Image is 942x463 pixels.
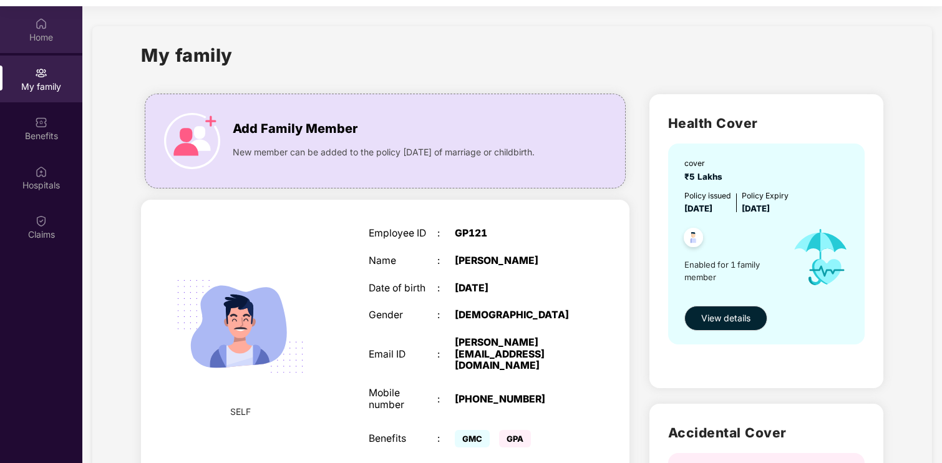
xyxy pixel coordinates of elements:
div: Policy Expiry [742,190,789,202]
span: SELF [230,405,251,419]
img: icon [782,215,860,300]
div: : [437,433,455,445]
img: svg+xml;base64,PHN2ZyB4bWxucz0iaHR0cDovL3d3dy53My5vcmcvMjAwMC9zdmciIHdpZHRoPSI0OC45NDMiIGhlaWdodD... [678,224,709,255]
div: cover [684,157,727,169]
span: Enabled for 1 family member [684,258,782,284]
span: GMC [455,430,490,447]
div: Policy issued [684,190,731,202]
img: svg+xml;base64,PHN2ZyBpZD0iQ2xhaW0iIHhtbG5zPSJodHRwOi8vd3d3LnczLm9yZy8yMDAwL3N2ZyIgd2lkdGg9IjIwIi... [35,215,47,227]
div: : [437,255,455,267]
span: New member can be added to the policy [DATE] of marriage or childbirth. [233,145,535,159]
div: [PERSON_NAME] [455,255,575,267]
span: View details [701,311,750,325]
div: [DEMOGRAPHIC_DATA] [455,309,575,321]
div: Gender [369,309,437,321]
h2: Accidental Cover [668,422,865,443]
div: : [437,228,455,240]
span: Add Family Member [233,119,357,139]
span: ₹5 Lakhs [684,172,727,182]
img: svg+xml;base64,PHN2ZyBpZD0iSG9zcGl0YWxzIiB4bWxucz0iaHR0cDovL3d3dy53My5vcmcvMjAwMC9zdmciIHdpZHRoPS... [35,165,47,178]
img: svg+xml;base64,PHN2ZyBpZD0iSG9tZSIgeG1sbnM9Imh0dHA6Ly93d3cudzMub3JnLzIwMDAvc3ZnIiB3aWR0aD0iMjAiIG... [35,17,47,30]
div: [PERSON_NAME][EMAIL_ADDRESS][DOMAIN_NAME] [455,337,575,372]
div: : [437,394,455,406]
div: : [437,283,455,295]
button: View details [684,306,767,331]
div: GP121 [455,228,575,240]
img: svg+xml;base64,PHN2ZyB4bWxucz0iaHR0cDovL3d3dy53My5vcmcvMjAwMC9zdmciIHdpZHRoPSIyMjQiIGhlaWdodD0iMT... [162,248,319,405]
span: GPA [499,430,531,447]
div: [DATE] [455,283,575,295]
h2: Health Cover [668,113,865,134]
img: svg+xml;base64,PHN2ZyB3aWR0aD0iMjAiIGhlaWdodD0iMjAiIHZpZXdCb3g9IjAgMCAyMCAyMCIgZmlsbD0ibm9uZSIgeG... [35,67,47,79]
div: Email ID [369,349,437,361]
span: [DATE] [684,203,712,213]
img: icon [164,113,220,169]
div: [PHONE_NUMBER] [455,394,575,406]
div: : [437,309,455,321]
div: Date of birth [369,283,437,295]
div: Name [369,255,437,267]
h1: My family [141,41,233,69]
img: svg+xml;base64,PHN2ZyBpZD0iQmVuZWZpdHMiIHhtbG5zPSJodHRwOi8vd3d3LnczLm9yZy8yMDAwL3N2ZyIgd2lkdGg9Ij... [35,116,47,129]
div: Mobile number [369,387,437,411]
div: Benefits [369,433,437,445]
div: : [437,349,455,361]
span: [DATE] [742,203,770,213]
div: Employee ID [369,228,437,240]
